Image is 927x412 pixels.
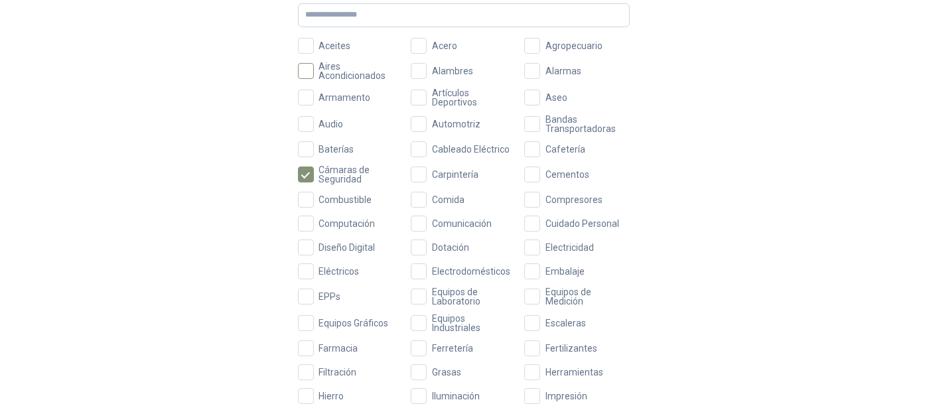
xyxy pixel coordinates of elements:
[540,391,593,401] span: Impresión
[427,195,470,204] span: Comida
[427,287,516,306] span: Equipos de Laboratorio
[427,88,516,107] span: Artículos Deportivos
[314,195,378,204] span: Combustible
[427,368,466,377] span: Grasas
[314,344,364,353] span: Farmacia
[540,195,608,204] span: Compresores
[427,145,515,154] span: Cableado Eléctrico
[314,243,381,252] span: Diseño Digital
[314,267,365,276] span: Eléctricos
[314,62,403,80] span: Aires Acondicionados
[540,243,599,252] span: Electricidad
[427,41,463,50] span: Acero
[314,41,356,50] span: Aceites
[427,219,497,228] span: Comunicación
[540,344,603,353] span: Fertilizantes
[427,344,478,353] span: Ferretería
[540,287,630,306] span: Equipos de Medición
[427,170,484,179] span: Carpintería
[540,318,591,328] span: Escaleras
[427,314,516,332] span: Equipos Industriales
[540,267,590,276] span: Embalaje
[427,119,486,129] span: Automotriz
[540,145,591,154] span: Cafetería
[540,66,587,76] span: Alarmas
[314,219,381,228] span: Computación
[314,318,394,328] span: Equipos Gráficos
[540,219,624,228] span: Cuidado Personal
[540,93,573,102] span: Aseo
[314,292,346,301] span: EPPs
[314,165,403,184] span: Cámaras de Seguridad
[314,145,360,154] span: Baterías
[314,368,362,377] span: Filtración
[427,391,485,401] span: Iluminación
[314,119,349,129] span: Audio
[540,368,608,377] span: Herramientas
[540,170,595,179] span: Cementos
[427,66,478,76] span: Alambres
[540,41,608,50] span: Agropecuario
[314,93,376,102] span: Armamento
[314,391,350,401] span: Hierro
[427,243,474,252] span: Dotación
[427,267,516,276] span: Electrodomésticos
[540,115,630,133] span: Bandas Transportadoras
